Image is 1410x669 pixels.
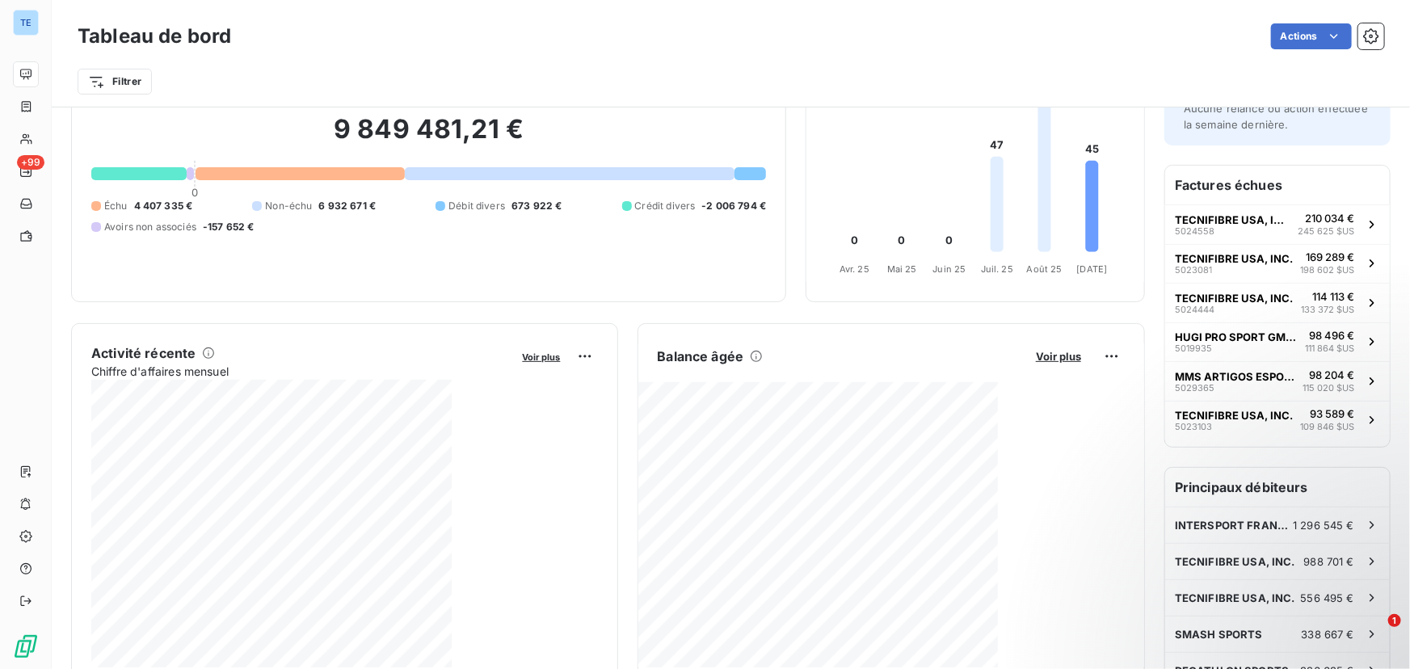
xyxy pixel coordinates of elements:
[265,199,312,213] span: Non-échu
[1312,290,1354,303] span: 114 113 €
[933,263,966,275] tspan: Juin 25
[1175,305,1214,314] span: 5024444
[192,186,198,199] span: 0
[1165,244,1390,284] button: TECNIFIBRE USA, INC.5023081169 289 €198 602 $US
[1300,420,1354,434] span: 109 846 $US
[1175,252,1293,265] span: TECNIFIBRE USA, INC.
[1302,628,1354,641] span: 338 667 €
[104,199,128,213] span: Échu
[1175,628,1263,641] span: SMASH SPORTS
[319,199,377,213] span: 6 932 671 €
[1309,368,1354,381] span: 98 204 €
[1165,283,1390,322] button: TECNIFIBRE USA, INC.5024444114 113 €133 372 $US
[104,220,196,234] span: Avoirs non associés
[91,343,196,363] h6: Activité récente
[658,347,744,366] h6: Balance âgée
[1388,614,1401,627] span: 1
[1175,409,1293,422] span: TECNIFIBRE USA, INC.
[1165,166,1390,204] h6: Factures échues
[1305,212,1354,225] span: 210 034 €
[91,113,766,162] h2: 9 849 481,21 €
[1087,512,1410,625] iframe: Intercom notifications message
[1355,614,1394,653] iframe: Intercom live chat
[91,363,511,380] span: Chiffre d'affaires mensuel
[203,220,255,234] span: -157 652 €
[1175,265,1212,275] span: 5023081
[1165,322,1390,362] button: HUGI PRO SPORT GMBH501993598 496 €111 864 $US
[1027,263,1063,275] tspan: Août 25
[1165,204,1390,244] button: TECNIFIBRE USA, INC.5024558210 034 €245 625 $US
[518,349,566,364] button: Voir plus
[701,199,766,213] span: -2 006 794 €
[1309,329,1354,342] span: 98 496 €
[635,199,696,213] span: Crédit divers
[78,22,231,51] h3: Tableau de bord
[1175,370,1296,383] span: MMS ARTIGOS ESPORTIVOS EIRELI
[1303,381,1354,395] span: 115 020 $US
[1036,350,1081,363] span: Voir plus
[1077,263,1108,275] tspan: [DATE]
[887,263,917,275] tspan: Mai 25
[1031,349,1086,364] button: Voir plus
[1165,468,1390,507] h6: Principaux débiteurs
[1165,401,1390,440] button: TECNIFIBRE USA, INC.502310393 589 €109 846 $US
[1301,303,1354,317] span: 133 372 $US
[1175,292,1293,305] span: TECNIFIBRE USA, INC.
[1306,250,1354,263] span: 169 289 €
[78,69,152,95] button: Filtrer
[523,351,561,363] span: Voir plus
[1305,342,1354,356] span: 111 864 $US
[13,10,39,36] div: TE
[1175,226,1214,236] span: 5024558
[1165,361,1390,401] button: MMS ARTIGOS ESPORTIVOS EIRELI502936598 204 €115 020 $US
[1175,343,1212,353] span: 5019935
[1300,263,1354,277] span: 198 602 $US
[1310,407,1354,420] span: 93 589 €
[1175,383,1214,393] span: 5029365
[1175,330,1298,343] span: HUGI PRO SPORT GMBH
[1298,225,1354,238] span: 245 625 $US
[1271,23,1352,49] button: Actions
[17,155,44,170] span: +99
[1175,213,1291,226] span: TECNIFIBRE USA, INC.
[511,199,562,213] span: 673 922 €
[981,263,1013,275] tspan: Juil. 25
[1175,422,1212,431] span: 5023103
[840,263,869,275] tspan: Avr. 25
[134,199,193,213] span: 4 407 335 €
[13,633,39,659] img: Logo LeanPay
[448,199,505,213] span: Débit divers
